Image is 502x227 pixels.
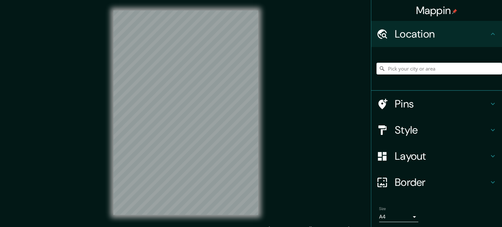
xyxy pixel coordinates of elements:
[379,206,386,212] label: Size
[395,27,489,41] h4: Location
[371,21,502,47] div: Location
[379,212,418,222] div: A4
[416,4,458,17] h4: Mappin
[371,169,502,195] div: Border
[371,91,502,117] div: Pins
[395,176,489,189] h4: Border
[371,117,502,143] div: Style
[452,9,457,14] img: pin-icon.png
[371,143,502,169] div: Layout
[395,150,489,163] h4: Layout
[395,97,489,110] h4: Pins
[395,123,489,137] h4: Style
[113,10,258,215] canvas: Map
[376,63,502,74] input: Pick your city or area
